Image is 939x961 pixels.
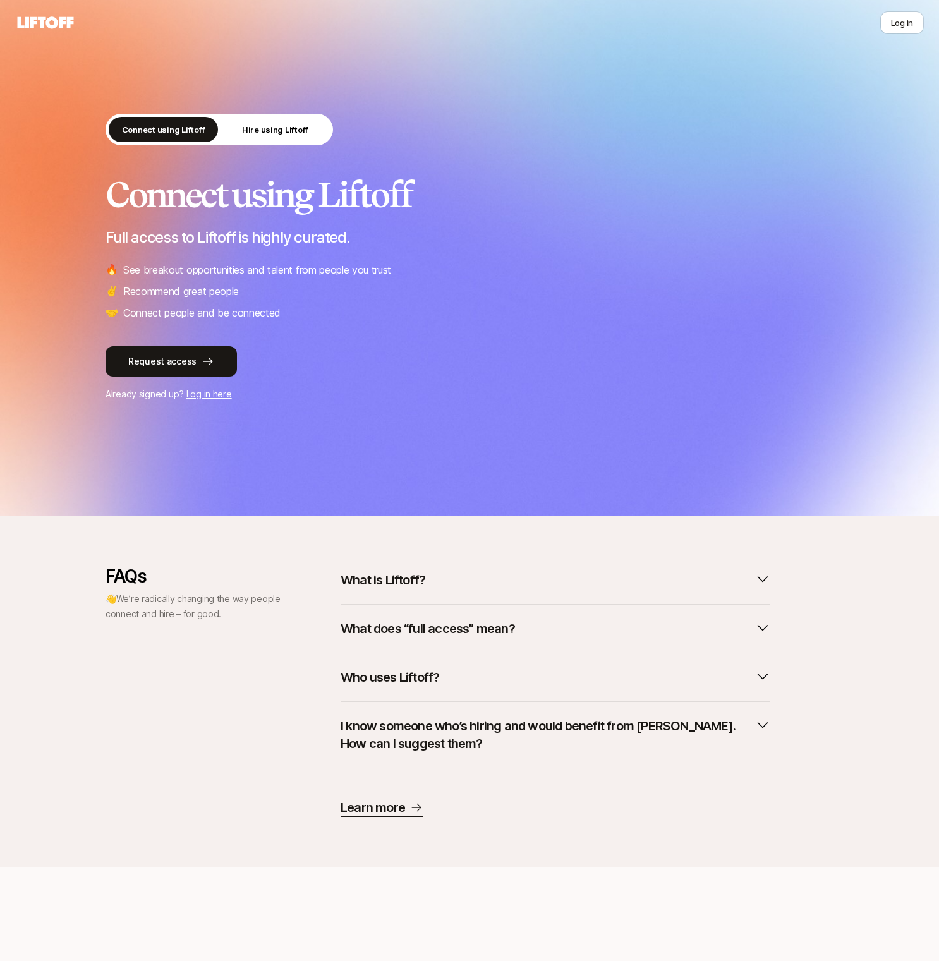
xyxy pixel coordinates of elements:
button: Request access [106,346,237,377]
a: Log in here [186,389,232,399]
p: See breakout opportunities and talent from people you trust [123,262,391,278]
p: Recommend great people [123,283,239,299]
p: Already signed up? [106,387,833,402]
p: What does “full access” mean? [341,620,515,638]
a: Request access [106,346,833,377]
button: Who uses Liftoff? [341,663,770,691]
p: What is Liftoff? [341,571,425,589]
span: 🔥 [106,262,118,278]
a: Learn more [341,799,423,817]
p: Connect people and be connected [123,305,281,321]
h2: Connect using Liftoff [106,176,833,214]
p: I know someone who’s hiring and would benefit from [PERSON_NAME]. How can I suggest them? [341,717,750,752]
span: ✌️ [106,283,118,299]
p: Hire using Liftoff [242,123,308,136]
p: Who uses Liftoff? [341,668,439,686]
p: FAQs [106,566,282,586]
p: 👋 [106,591,282,622]
button: I know someone who’s hiring and would benefit from [PERSON_NAME]. How can I suggest them? [341,712,770,758]
button: Log in [880,11,924,34]
button: What is Liftoff? [341,566,770,594]
p: Connect using Liftoff [122,123,205,136]
button: What does “full access” mean? [341,615,770,643]
span: 🤝 [106,305,118,321]
span: We’re radically changing the way people connect and hire – for good. [106,593,281,619]
p: Full access to Liftoff is highly curated. [106,229,833,246]
p: Learn more [341,799,405,816]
